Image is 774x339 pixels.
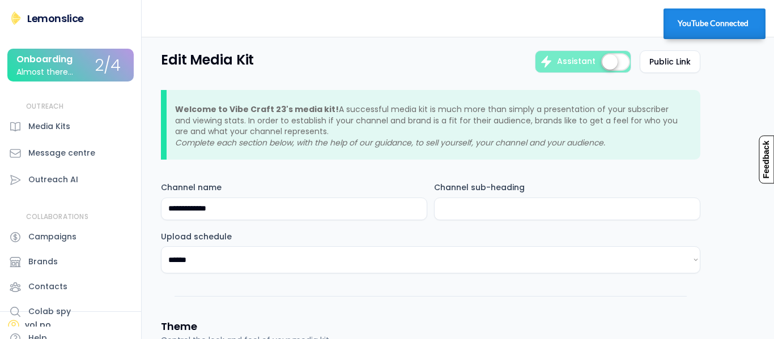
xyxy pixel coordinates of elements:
div: Lemonslice [27,11,84,25]
div: Media Kits [28,121,70,132]
div: Use the assistant [539,55,553,68]
h3: Theme [161,319,197,333]
div: Colab spy [28,306,71,317]
div: Upload schedule [161,231,232,242]
em: Complete each section below, with the help of our guidance, to sell yourself, your channel and yo... [175,137,605,148]
div: Outreach AI [28,174,78,186]
div: Contacts [28,281,67,293]
div: Assistant [557,56,596,67]
h3: Edit Media Kit [161,50,254,70]
div: Brands [28,256,58,268]
div: Channel sub-heading [434,182,525,192]
div: A successful media kit is much more than simply a presentation of your subscriber and viewing sta... [175,104,681,151]
div: Onboarding [16,54,73,65]
div: Message centre [28,147,95,159]
div: Almost there... [16,68,73,76]
div: 2/4 [95,57,121,75]
strong: YouTube Connected [678,19,749,28]
div: Channel name [161,182,222,192]
strong: Welcome to Vibe Craft 23's media kit! [175,104,339,115]
div: OUTREACH [26,102,64,111]
div: COLLABORATIONS [26,212,88,222]
button: Public Link [640,50,700,73]
div: Campaigns [28,231,76,243]
img: Lemonslice [9,11,23,25]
